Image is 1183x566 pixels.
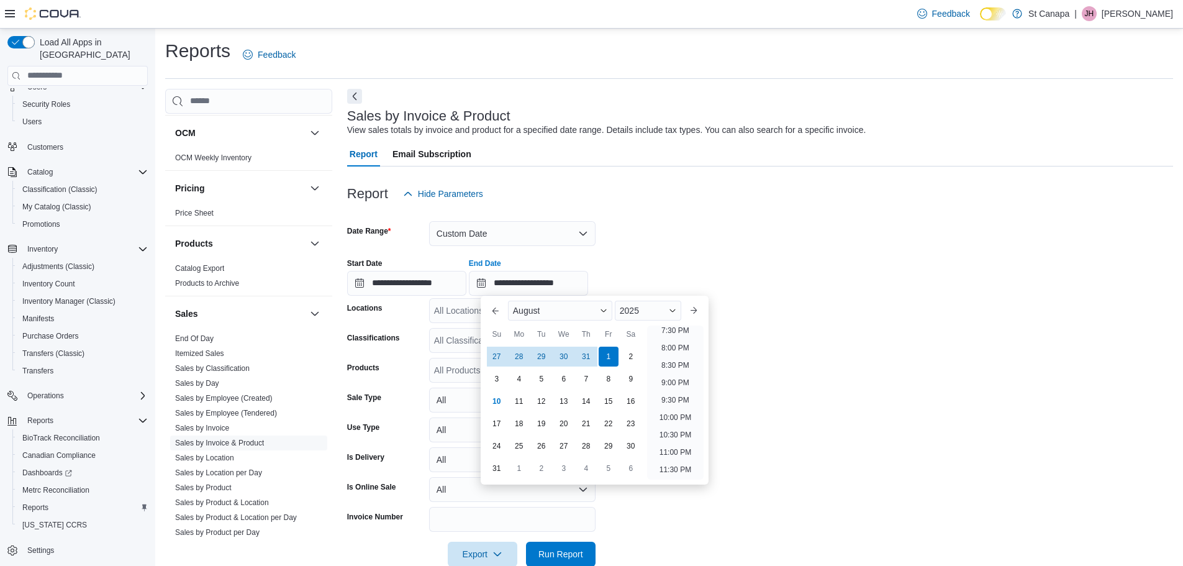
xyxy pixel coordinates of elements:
[599,459,619,478] div: day-5
[22,468,72,478] span: Dashboards
[22,165,148,180] span: Catalog
[17,363,148,378] span: Transfers
[621,347,641,367] div: day-2
[22,388,69,403] button: Operations
[576,347,596,367] div: day-31
[2,541,153,559] button: Settings
[347,303,383,313] label: Locations
[1074,6,1077,21] p: |
[350,142,378,167] span: Report
[347,124,866,137] div: View sales totals by invoice and product for a specified date range. Details include tax types. Y...
[599,436,619,456] div: day-29
[347,512,403,522] label: Invoice Number
[12,275,153,293] button: Inventory Count
[429,221,596,246] button: Custom Date
[175,393,273,403] span: Sales by Employee (Created)
[509,347,529,367] div: day-28
[175,334,214,344] span: End Of Day
[487,436,507,456] div: day-24
[429,477,596,502] button: All
[656,375,694,390] li: 9:00 PM
[175,498,269,507] a: Sales by Product & Location
[17,294,120,309] a: Inventory Manager (Classic)
[17,500,148,515] span: Reports
[12,198,153,216] button: My Catalog (Classic)
[27,142,63,152] span: Customers
[22,117,42,127] span: Users
[487,347,507,367] div: day-27
[509,459,529,478] div: day-1
[2,412,153,429] button: Reports
[22,296,116,306] span: Inventory Manager (Classic)
[12,447,153,464] button: Canadian Compliance
[2,163,153,181] button: Catalog
[508,301,612,321] div: Button. Open the month selector. August is currently selected.
[258,48,296,61] span: Feedback
[599,414,619,434] div: day-22
[22,99,70,109] span: Security Roles
[513,306,540,316] span: August
[398,181,488,206] button: Hide Parameters
[22,520,87,530] span: [US_STATE] CCRS
[175,182,204,194] h3: Pricing
[175,468,262,477] a: Sales by Location per Day
[307,126,322,140] button: OCM
[12,258,153,275] button: Adjustments (Classic)
[12,96,153,113] button: Security Roles
[17,97,75,112] a: Security Roles
[35,36,148,61] span: Load All Apps in [GEOGRAPHIC_DATA]
[22,542,148,558] span: Settings
[12,464,153,482] a: Dashboards
[599,324,619,344] div: Fr
[487,324,507,344] div: Su
[165,206,332,226] div: Pricing
[347,271,466,296] input: Press the down key to open a popover containing a calendar.
[17,518,148,532] span: Washington CCRS
[532,414,551,434] div: day-19
[165,39,230,63] h1: Reports
[1028,6,1069,21] p: St Canapa
[429,388,596,413] button: All
[621,324,641,344] div: Sa
[22,503,48,513] span: Reports
[175,263,224,273] span: Catalog Export
[17,259,148,274] span: Adjustments (Classic)
[532,436,551,456] div: day-26
[17,465,148,480] span: Dashboards
[554,324,574,344] div: We
[175,237,213,250] h3: Products
[22,279,75,289] span: Inventory Count
[22,433,100,443] span: BioTrack Reconciliation
[175,279,239,288] a: Products to Archive
[656,358,694,373] li: 8:30 PM
[175,278,239,288] span: Products to Archive
[175,153,252,162] a: OCM Weekly Inventory
[175,334,214,343] a: End Of Day
[12,345,153,362] button: Transfers (Classic)
[2,138,153,156] button: Customers
[175,363,250,373] span: Sales by Classification
[392,142,471,167] span: Email Subscription
[532,324,551,344] div: Tu
[22,242,148,257] span: Inventory
[175,528,260,537] a: Sales by Product per Day
[347,258,383,268] label: Start Date
[12,181,153,198] button: Classification (Classic)
[12,113,153,130] button: Users
[655,410,696,425] li: 10:00 PM
[576,324,596,344] div: Th
[17,311,59,326] a: Manifests
[27,391,64,401] span: Operations
[17,448,148,463] span: Canadian Compliance
[509,369,529,389] div: day-4
[647,326,704,480] ul: Time
[175,483,232,493] span: Sales by Product
[1085,6,1094,21] span: JH
[175,153,252,163] span: OCM Weekly Inventory
[656,340,694,355] li: 8:00 PM
[655,462,696,477] li: 11:30 PM
[175,454,234,462] a: Sales by Location
[22,262,94,272] span: Adjustments (Classic)
[175,264,224,273] a: Catalog Export
[538,548,583,560] span: Run Report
